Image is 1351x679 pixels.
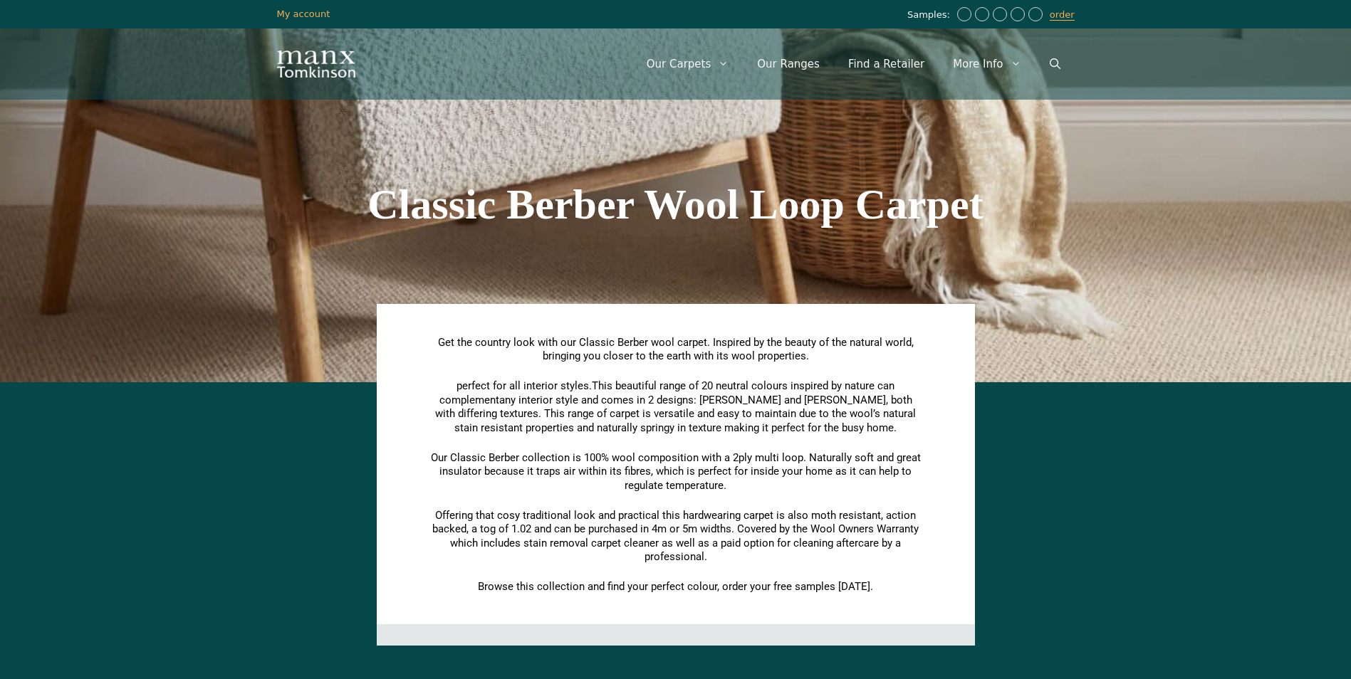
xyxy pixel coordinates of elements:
[1036,43,1075,85] a: Open Search Bar
[743,43,834,85] a: Our Ranges
[632,43,744,85] a: Our Carpets
[632,43,1075,85] nav: Primary
[430,580,922,594] p: Browse this collection and find your perfect colour, order your free samples [DATE].
[277,51,355,78] img: Manx Tomkinson
[430,451,922,493] p: Our Classic Berber collection is 100% wool composition with a 2ply multi loop. Naturally soft and...
[834,43,939,85] a: Find a Retailer
[277,9,330,19] a: My account
[430,336,922,364] p: Get the country look with our Classic Berber wool carpet. Inspired by the beauty of the natural w...
[435,394,916,434] span: any interior style and comes in 2 designs: [PERSON_NAME] and [PERSON_NAME], both with differing t...
[430,509,922,564] p: Offering that cosy traditional look and practical this hardwearing carpet is also moth resistant,...
[907,9,954,21] span: Samples:
[457,379,592,392] span: perfect for all interior styles.
[939,43,1035,85] a: More Info
[277,183,1075,226] h1: Classic Berber Wool Loop Carpet
[1050,9,1075,21] a: order
[439,379,895,406] span: This beautiful range of 20 neutral colours inspired by nature can complement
